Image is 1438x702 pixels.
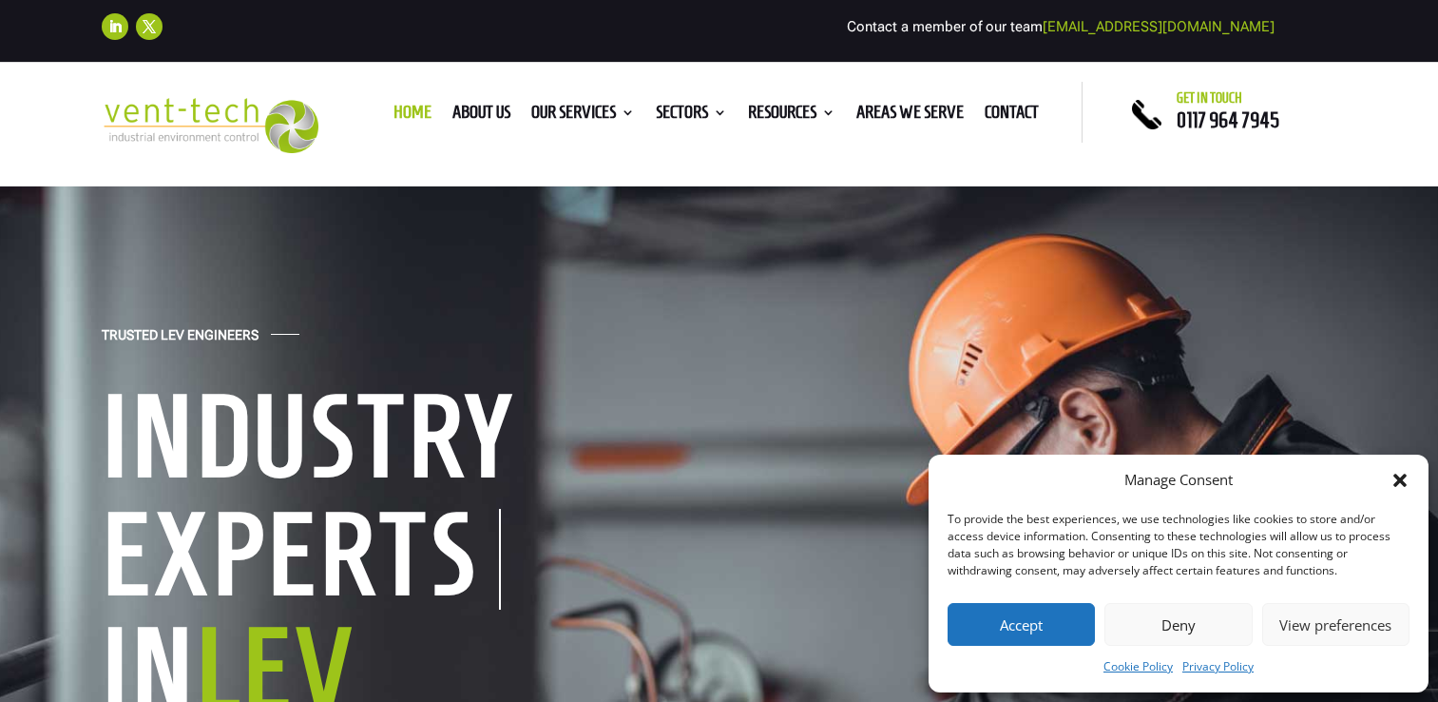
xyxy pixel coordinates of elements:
a: Home [393,106,431,127]
h1: Experts [102,509,501,610]
a: Contact [985,106,1039,127]
a: Privacy Policy [1182,655,1254,678]
div: To provide the best experiences, we use technologies like cookies to store and/or access device i... [948,511,1408,579]
a: Areas We Serve [856,106,964,127]
button: View preferences [1262,603,1409,646]
a: 0117 964 7945 [1177,108,1279,131]
img: 2023-09-27T08_35_16.549ZVENT-TECH---Clear-background [102,98,319,154]
div: Manage Consent [1124,469,1233,492]
a: Follow on X [136,13,163,40]
a: Resources [748,106,835,127]
h1: Industry [102,377,691,506]
div: Close dialog [1390,471,1409,490]
a: Our Services [531,106,635,127]
a: Sectors [656,106,727,127]
a: [EMAIL_ADDRESS][DOMAIN_NAME] [1043,18,1275,35]
span: Get in touch [1177,90,1242,106]
h4: Trusted LEV Engineers [102,327,259,353]
a: Cookie Policy [1103,655,1173,678]
button: Deny [1104,603,1252,646]
button: Accept [948,603,1095,646]
span: Contact a member of our team [847,18,1275,35]
a: Follow on LinkedIn [102,13,128,40]
a: About us [452,106,510,127]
